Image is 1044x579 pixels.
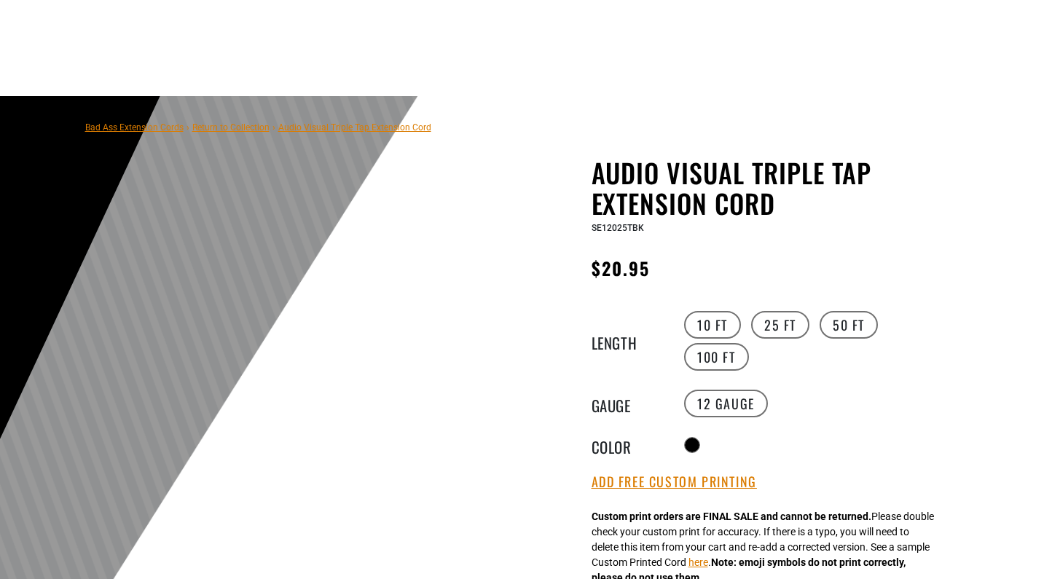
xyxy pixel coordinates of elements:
[684,390,768,417] label: 12 Gauge
[592,474,757,490] button: Add Free Custom Printing
[592,157,949,218] h1: Audio Visual Triple Tap Extension Cord
[684,311,741,339] label: 10 FT
[592,511,871,522] strong: Custom print orders are FINAL SALE and cannot be returned.
[272,122,275,133] span: ›
[192,122,270,133] a: Return to Collection
[278,122,431,133] span: Audio Visual Triple Tap Extension Cord
[592,394,664,413] legend: Gauge
[592,436,664,454] legend: Color
[85,118,431,135] nav: breadcrumbs
[751,311,809,339] label: 25 FT
[592,331,664,350] legend: Length
[592,223,644,233] span: SE12025TBK
[187,122,189,133] span: ›
[820,311,878,339] label: 50 FT
[592,255,650,281] span: $20.95
[684,343,749,371] label: 100 FT
[688,555,708,570] button: here
[85,122,184,133] a: Bad Ass Extension Cords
